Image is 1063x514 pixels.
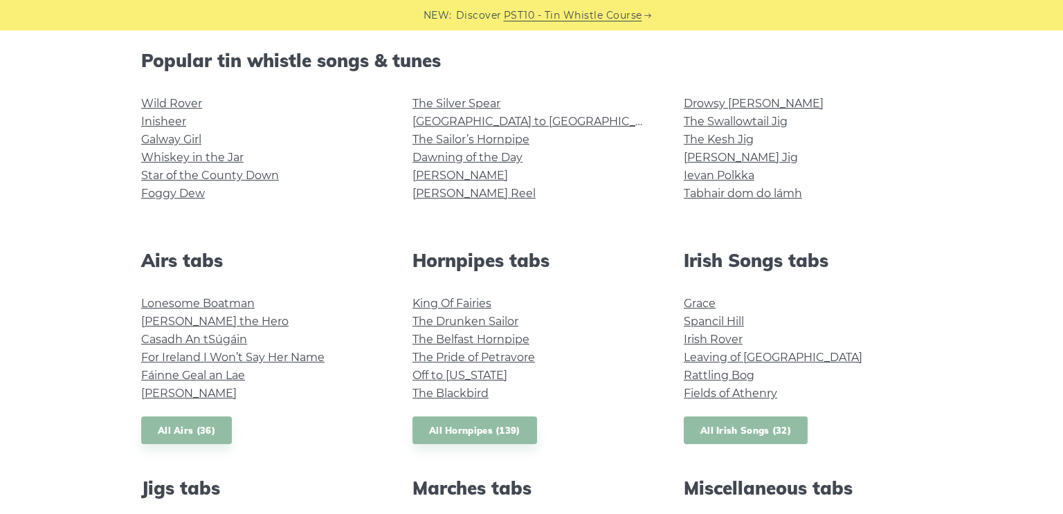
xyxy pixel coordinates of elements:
a: Drowsy [PERSON_NAME] [684,97,824,110]
a: The Swallowtail Jig [684,115,788,128]
a: The Blackbird [412,387,489,400]
a: Rattling Bog [684,369,754,382]
a: [PERSON_NAME] [141,387,237,400]
h2: Hornpipes tabs [412,250,651,271]
a: The Pride of Petravore [412,351,535,364]
a: Off to [US_STATE] [412,369,507,382]
a: Irish Rover [684,333,743,346]
a: Star of the County Down [141,169,279,182]
h2: Irish Songs tabs [684,250,922,271]
a: Foggy Dew [141,187,205,200]
a: Tabhair dom do lámh [684,187,802,200]
a: [PERSON_NAME] the Hero [141,315,289,328]
a: King Of Fairies [412,297,491,310]
a: The Silver Spear [412,97,500,110]
a: Fields of Athenry [684,387,777,400]
a: Lonesome Boatman [141,297,255,310]
a: For Ireland I Won’t Say Her Name [141,351,325,364]
a: Inisheer [141,115,186,128]
a: The Drunken Sailor [412,315,518,328]
a: Fáinne Geal an Lae [141,369,245,382]
a: All Irish Songs (32) [684,416,808,445]
a: The Kesh Jig [684,133,754,146]
a: Ievan Polkka [684,169,754,182]
h2: Airs tabs [141,250,379,271]
span: Discover [456,8,502,24]
a: Casadh An tSúgáin [141,333,247,346]
a: The Sailor’s Hornpipe [412,133,529,146]
a: Dawning of the Day [412,151,523,164]
a: All Hornpipes (139) [412,416,537,445]
h2: Miscellaneous tabs [684,477,922,499]
a: [PERSON_NAME] [412,169,508,182]
a: All Airs (36) [141,416,232,445]
a: [PERSON_NAME] Reel [412,187,536,200]
a: Whiskey in the Jar [141,151,244,164]
a: [GEOGRAPHIC_DATA] to [GEOGRAPHIC_DATA] [412,115,668,128]
a: Wild Rover [141,97,202,110]
a: The Belfast Hornpipe [412,333,529,346]
a: Spancil Hill [684,315,744,328]
a: Galway Girl [141,133,201,146]
h2: Jigs tabs [141,477,379,499]
a: [PERSON_NAME] Jig [684,151,798,164]
a: Grace [684,297,716,310]
span: NEW: [424,8,452,24]
h2: Popular tin whistle songs & tunes [141,50,922,71]
a: Leaving of [GEOGRAPHIC_DATA] [684,351,862,364]
h2: Marches tabs [412,477,651,499]
a: PST10 - Tin Whistle Course [504,8,642,24]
